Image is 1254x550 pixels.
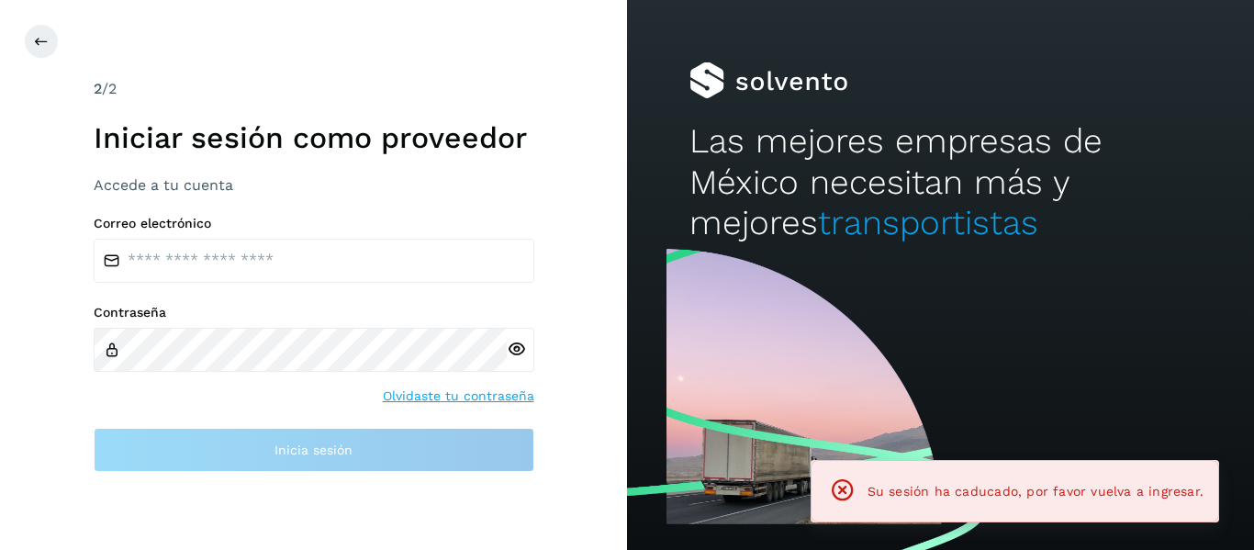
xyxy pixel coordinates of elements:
[94,305,534,320] label: Contraseña
[94,428,534,472] button: Inicia sesión
[94,120,534,155] h1: Iniciar sesión como proveedor
[818,203,1038,242] span: transportistas
[689,121,1191,243] h2: Las mejores empresas de México necesitan más y mejores
[94,216,534,231] label: Correo electrónico
[868,484,1204,499] span: Su sesión ha caducado, por favor vuelva a ingresar.
[94,80,102,97] span: 2
[383,387,534,406] a: Olvidaste tu contraseña
[94,78,534,100] div: /2
[94,176,534,194] h3: Accede a tu cuenta
[274,443,353,456] span: Inicia sesión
